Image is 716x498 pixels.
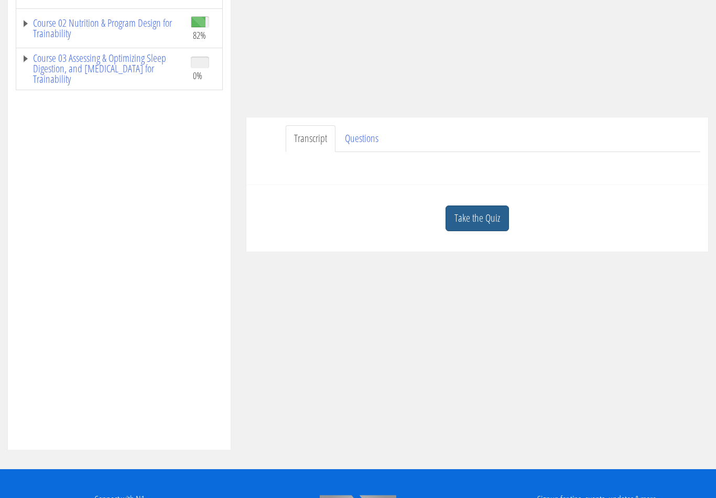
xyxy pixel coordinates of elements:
[193,70,202,81] span: 0%
[446,205,509,231] a: Take the Quiz
[286,125,335,152] a: Transcript
[21,18,180,39] a: Course 02 Nutrition & Program Design for Trainability
[193,29,206,41] span: 82%
[337,125,387,152] a: Questions
[21,53,180,84] a: Course 03 Assessing & Optimizing Sleep Digestion, and [MEDICAL_DATA] for Trainability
